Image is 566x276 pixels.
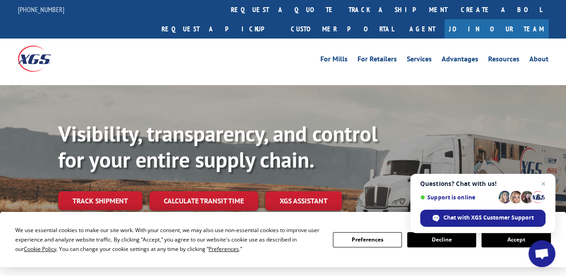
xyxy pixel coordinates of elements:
button: Preferences [333,232,402,247]
a: For Mills [320,56,348,65]
span: Cookie Policy [24,245,56,253]
a: Join Our Team [444,19,549,39]
a: Customer Portal [284,19,400,39]
button: Accept [481,232,550,247]
a: Track shipment [58,191,142,210]
div: Chat with XGS Customer Support [420,210,545,227]
span: Close chat [538,178,549,189]
span: Questions? Chat with us! [420,180,545,187]
div: Open chat [528,240,555,267]
a: Resources [488,56,519,65]
a: Services [407,56,432,65]
span: Support is online [420,194,495,201]
a: For Retailers [357,56,397,65]
a: XGS ASSISTANT [265,191,342,211]
a: [PHONE_NUMBER] [18,5,64,14]
a: Calculate transit time [149,191,258,211]
a: Advantages [442,56,478,65]
a: Request a pickup [155,19,284,39]
b: Visibility, transparency, and control for your entire supply chain. [58,120,378,173]
span: Chat with XGS Customer Support [443,214,534,222]
a: About [529,56,549,65]
button: Decline [407,232,476,247]
div: We use essential cookies to make our site work. With your consent, we may also use non-essential ... [15,225,322,254]
span: Preferences [209,245,239,253]
a: Agent [400,19,444,39]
